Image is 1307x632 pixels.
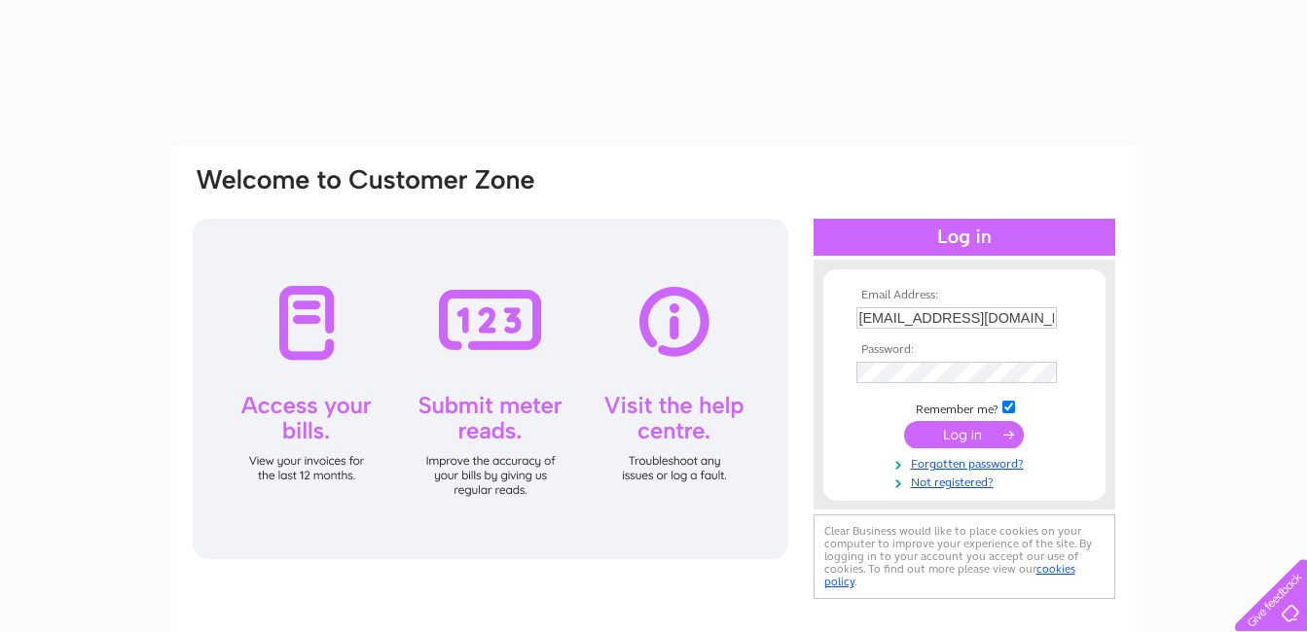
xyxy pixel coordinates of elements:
a: Forgotten password? [856,453,1077,472]
a: cookies policy [824,562,1075,588]
div: Clear Business would like to place cookies on your computer to improve your experience of the sit... [814,514,1115,599]
th: Password: [852,343,1077,357]
a: Not registered? [856,472,1077,490]
input: Submit [904,421,1024,448]
th: Email Address: [852,289,1077,302]
td: Remember me? [852,398,1077,417]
